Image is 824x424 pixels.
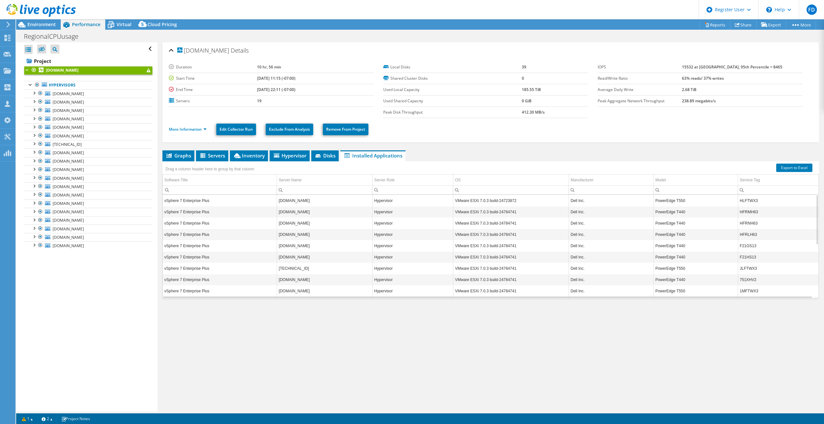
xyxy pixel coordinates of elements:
td: Column Manufacturer, Value Dell Inc. [569,195,654,206]
td: Column Software Title, Value vSphere 7 Enterprise Plus [163,251,277,263]
label: Duration [169,64,257,70]
a: 2 [37,415,57,423]
td: Column Manufacturer, Value Dell Inc. [569,229,654,240]
td: Column Server Role, Value Hypervisor [372,229,453,240]
td: Column Server Name, Value stnvms2.ad.dfg.ca.gov [277,274,373,285]
span: Environment [27,21,56,27]
span: Installed Applications [344,152,402,159]
div: Data grid [162,161,819,298]
span: [DOMAIN_NAME] [177,47,229,54]
td: Column Server Name, Value ontvms1.ad.dfg.ca.gov [277,217,373,229]
div: Server Name [279,176,302,184]
td: Column Software Title, Value vSphere 7 Enterprise Plus [163,240,277,251]
a: Exclude From Analysis [266,124,313,135]
b: 19 [257,98,262,104]
div: OS [455,176,460,184]
label: Local Disks [383,64,522,70]
td: Column Manufacturer, Value Dell Inc. [569,240,654,251]
div: Software Title [164,176,188,184]
b: 63% reads/ 37% writes [682,76,724,81]
td: Server Name Column [277,175,373,186]
td: Column Service Tag, Value 1MFTWX3 [738,285,819,297]
a: Edit Collector Run [216,124,256,135]
td: Column Server Name, Value stnvms1.ad.dfg.ca.gov [277,285,373,297]
td: Column OS, Value VMware ESXi 7.0.3 build-24784741 [453,251,569,263]
label: Read/Write Ratio [598,75,682,82]
span: Details [231,46,249,54]
td: Software Title Column [163,175,277,186]
td: Column Software Title, Value vSphere 7 Enterprise Plus [163,217,277,229]
a: [DOMAIN_NAME] [24,115,152,123]
b: [DATE] 11:15 (-07:00) [257,76,295,81]
span: [DOMAIN_NAME] [53,176,84,181]
span: Performance [72,21,100,27]
td: Column Server Name, Value 10.118.6.108 [277,263,373,274]
td: Column OS, Value VMware ESXi 7.0.3 build-24784741 [453,206,569,217]
td: Column Server Name, Value redvms2.ad.dfg.ca.gov [277,195,373,206]
a: [DOMAIN_NAME] [24,132,152,140]
td: Column Server Role, Value Hypervisor [372,285,453,297]
b: 2.68 TiB [682,87,696,92]
a: [DOMAIN_NAME] [24,106,152,115]
td: Manufacturer Column [569,175,654,186]
td: Column Server Role, Value Hypervisor [372,195,453,206]
td: Column OS, Value VMware ESXi 7.0.3 build-24784741 [453,240,569,251]
td: Column OS, Filter cell [453,186,569,194]
span: Graphs [166,152,191,159]
a: [DOMAIN_NAME] [24,191,152,199]
td: Column Model, Value PowerEdge T440 [654,217,738,229]
span: [DOMAIN_NAME] [53,201,84,206]
td: Column Server Role, Value Hypervisor [372,263,453,274]
span: [DOMAIN_NAME] [53,116,84,122]
td: OS Column [453,175,569,186]
a: Project Notes [57,415,95,423]
span: Inventory [233,152,265,159]
a: [DOMAIN_NAME] [24,148,152,157]
td: Column Software Title, Value vSphere 7 Enterprise Plus [163,206,277,217]
td: Column Model, Value PowerEdge T440 [654,274,738,285]
td: Column OS, Value VMware ESXi 7.0.3 build-24784741 [453,229,569,240]
td: Column Manufacturer, Value Dell Inc. [569,274,654,285]
td: Column Software Title, Value vSphere 7 Enterprise Plus [163,263,277,274]
a: Reports [699,20,730,30]
a: Hypervisors [24,81,152,89]
label: Used Local Capacity [383,86,522,93]
label: Start Time [169,75,257,82]
span: Hypervisor [273,152,306,159]
td: Column OS, Value VMware ESXi 7.0.3 build-24784741 [453,285,569,297]
td: Column Server Name, Value mtrvms2.ad.dfg.ca.gov [277,229,373,240]
td: Column Software Title, Value vSphere 7 Enterprise Plus [163,285,277,297]
div: Model [655,176,666,184]
span: [TECHNICAL_ID] [53,142,82,147]
td: Column Server Name, Filter cell [277,186,373,194]
td: Column Model, Value PowerEdge T550 [654,285,738,297]
a: [DOMAIN_NAME] [24,166,152,174]
td: Column Service Tag, Value F21HS13 [738,251,819,263]
a: [DOMAIN_NAME] [24,98,152,106]
td: Column Model, Filter cell [654,186,738,194]
h1: RegionalCPUusage [21,33,88,40]
td: Column Service Tag, Value HLFTWX3 [738,195,819,206]
span: [DOMAIN_NAME] [53,150,84,156]
td: Column Service Tag, Value HFRLH63 [738,229,819,240]
a: Remove From Project [323,124,368,135]
label: Average Daily Write [598,86,682,93]
td: Column Model, Value PowerEdge T550 [654,195,738,206]
span: [DOMAIN_NAME] [53,217,84,223]
a: [DOMAIN_NAME] [24,157,152,166]
span: [DOMAIN_NAME] [53,209,84,215]
span: [DOMAIN_NAME] [53,158,84,164]
b: [DOMAIN_NAME] [46,67,78,73]
b: 185.55 TiB [522,87,541,92]
a: Export [756,20,786,30]
td: Column Model, Value PowerEdge T440 [654,229,738,240]
td: Column Model, Value PowerEdge T440 [654,251,738,263]
td: Column Server Role, Value Hypervisor [372,251,453,263]
div: Manufacturer [571,176,593,184]
span: [DOMAIN_NAME] [53,125,84,130]
a: [DOMAIN_NAME] [24,233,152,241]
label: Servers [169,98,257,104]
a: [DOMAIN_NAME] [24,225,152,233]
td: Column Manufacturer, Value Dell Inc. [569,263,654,274]
label: Peak Disk Throughput [383,109,522,116]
